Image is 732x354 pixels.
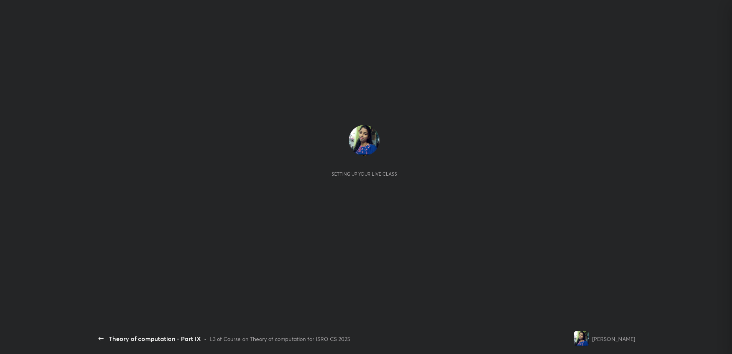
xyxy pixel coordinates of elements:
[574,331,589,346] img: 687005c0829143fea9909265324df1f4.png
[210,335,350,343] div: L3 of Course on Theory of computation for ISRO CS 2025
[592,335,635,343] div: [PERSON_NAME]
[332,171,397,177] div: Setting up your live class
[109,334,201,343] div: Theory of computation - Part IX
[349,125,379,156] img: 687005c0829143fea9909265324df1f4.png
[204,335,207,343] div: •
